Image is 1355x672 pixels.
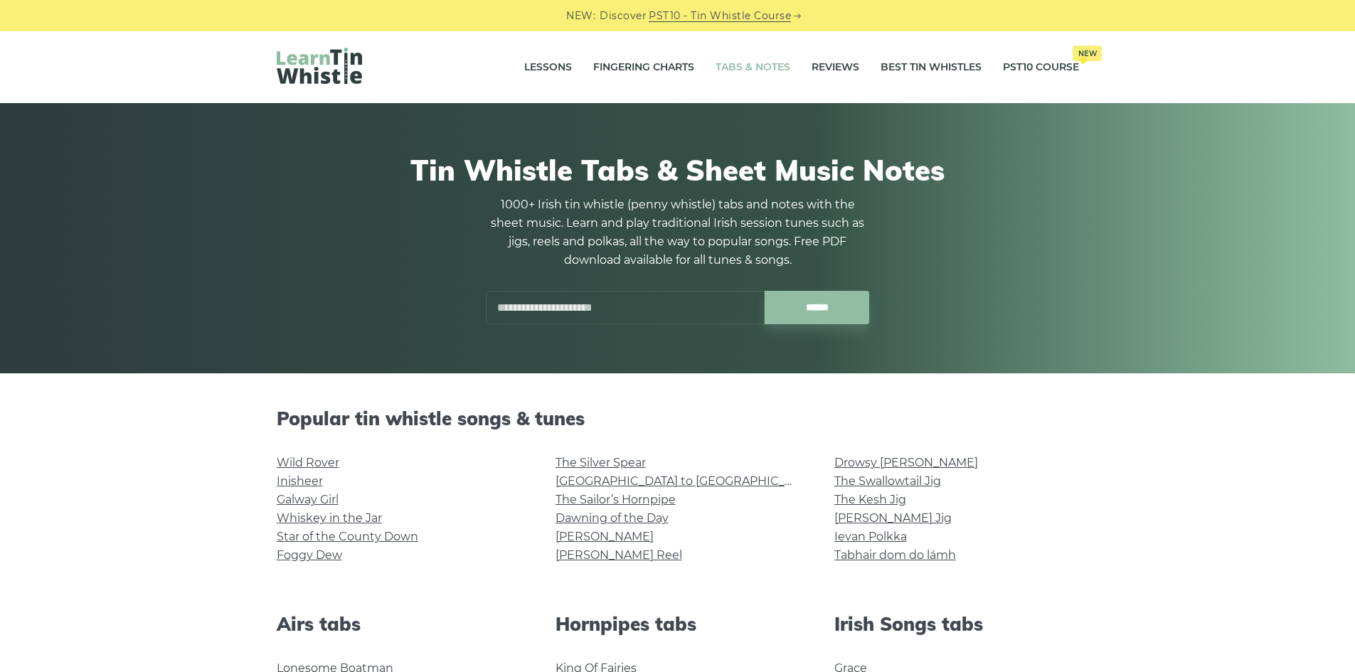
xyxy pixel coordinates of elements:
a: [GEOGRAPHIC_DATA] to [GEOGRAPHIC_DATA] [556,474,818,488]
h2: Hornpipes tabs [556,613,800,635]
a: The Kesh Jig [834,493,906,506]
a: Star of the County Down [277,530,418,543]
a: [PERSON_NAME] Reel [556,548,682,562]
a: Reviews [812,50,859,85]
a: Tabhair dom do lámh [834,548,956,562]
a: The Sailor’s Hornpipe [556,493,676,506]
a: [PERSON_NAME] [556,530,654,543]
a: Whiskey in the Jar [277,511,382,525]
h2: Airs tabs [277,613,521,635]
a: Galway Girl [277,493,339,506]
a: Lessons [524,50,572,85]
span: New [1073,46,1102,61]
img: LearnTinWhistle.com [277,48,362,84]
a: Drowsy [PERSON_NAME] [834,456,978,469]
a: Inisheer [277,474,323,488]
a: Ievan Polkka [834,530,907,543]
a: Fingering Charts [593,50,694,85]
a: Dawning of the Day [556,511,669,525]
h1: Tin Whistle Tabs & Sheet Music Notes [277,153,1079,187]
a: The Swallowtail Jig [834,474,941,488]
a: Tabs & Notes [716,50,790,85]
a: The Silver Spear [556,456,646,469]
h2: Irish Songs tabs [834,613,1079,635]
a: Wild Rover [277,456,339,469]
a: Best Tin Whistles [881,50,982,85]
a: [PERSON_NAME] Jig [834,511,952,525]
a: PST10 CourseNew [1003,50,1079,85]
a: Foggy Dew [277,548,342,562]
p: 1000+ Irish tin whistle (penny whistle) tabs and notes with the sheet music. Learn and play tradi... [486,196,870,270]
h2: Popular tin whistle songs & tunes [277,407,1079,430]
